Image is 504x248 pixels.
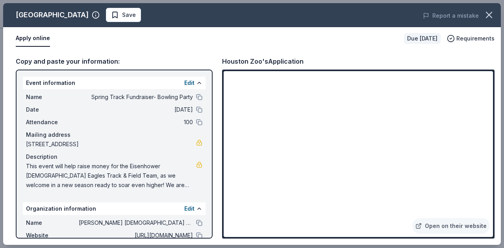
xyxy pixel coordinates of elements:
button: Apply online [16,30,50,47]
span: [PERSON_NAME] [DEMOGRAPHIC_DATA] Eagles Track & Field [79,218,193,228]
div: Description [26,152,202,162]
button: Report a mistake [423,11,479,20]
span: [STREET_ADDRESS] [26,140,196,149]
div: Mailing address [26,130,202,140]
span: Name [26,218,79,228]
span: Date [26,105,79,114]
div: Organization information [23,202,206,215]
button: Edit [184,204,195,213]
div: Houston Zoo's Application [222,56,304,66]
span: Attendance [26,118,79,127]
button: Edit [184,78,195,88]
span: Save [122,10,136,20]
span: Name [26,92,79,102]
div: [GEOGRAPHIC_DATA] [16,9,89,21]
button: Save [106,8,141,22]
button: Requirements [447,34,495,43]
span: 100 [79,118,193,127]
span: This event will help raise money for the Eisenhower [DEMOGRAPHIC_DATA] Eagles Track & Field Team,... [26,162,196,190]
div: Event information [23,77,206,89]
div: Copy and paste your information: [16,56,213,66]
span: Spring Track Fundraiser- Bowling Party [79,92,193,102]
div: Due [DATE] [404,33,441,44]
span: [DATE] [79,105,193,114]
span: [URL][DOMAIN_NAME] [79,231,193,240]
a: Open on their website [412,218,490,234]
span: Requirements [456,34,495,43]
span: Website [26,231,79,240]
